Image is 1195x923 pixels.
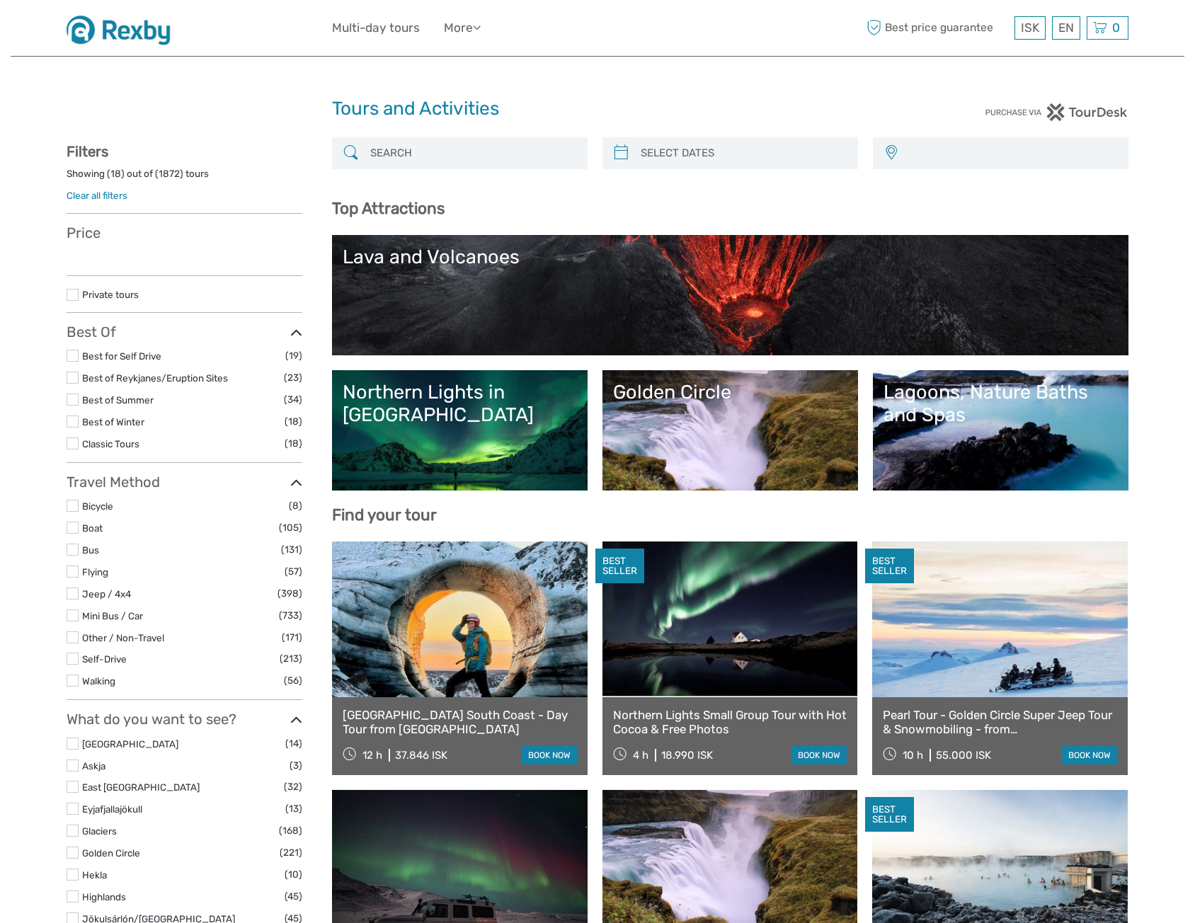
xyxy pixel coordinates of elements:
span: 10 h [903,749,923,762]
img: 1430-dd05a757-d8ed-48de-a814-6052a4ad6914_logo_small.jpg [67,11,181,45]
a: Mini Bus / Car [82,610,143,621]
span: (34) [284,391,302,408]
a: Bus [82,544,99,556]
span: (733) [279,607,302,624]
span: (168) [279,822,302,839]
b: Find your tour [332,505,437,524]
a: Golden Circle [613,381,847,480]
a: Highlands [82,891,126,902]
a: Glaciers [82,825,117,837]
a: Northern Lights Small Group Tour with Hot Cocoa & Free Photos [613,708,847,737]
span: ISK [1021,21,1039,35]
span: (19) [285,348,302,364]
a: Lagoons, Nature Baths and Spas [884,381,1118,480]
img: PurchaseViaTourDesk.png [985,103,1128,121]
span: 4 h [633,749,648,762]
div: 18.990 ISK [661,749,713,762]
span: (14) [285,735,302,752]
input: SEARCH [365,141,581,166]
a: Eyjafjallajökull [82,803,142,815]
div: Northern Lights in [GEOGRAPHIC_DATA] [343,381,577,427]
span: (32) [284,779,302,795]
span: 12 h [362,749,382,762]
a: Classic Tours [82,438,139,449]
a: Golden Circle [82,847,140,859]
label: 1872 [159,167,180,180]
div: Showing ( ) out of ( ) tours [67,167,302,189]
span: (221) [280,844,302,861]
a: East [GEOGRAPHIC_DATA] [82,781,200,793]
h3: Travel Method [67,474,302,491]
a: [GEOGRAPHIC_DATA] South Coast - Day Tour from [GEOGRAPHIC_DATA] [343,708,577,737]
div: 55.000 ISK [936,749,991,762]
div: BEST SELLER [865,797,914,832]
a: Private tours [82,289,139,300]
span: (10) [285,866,302,883]
h1: Tours and Activities [332,98,863,120]
a: Flying [82,566,108,578]
a: Self-Drive [82,653,127,665]
b: Top Attractions [332,199,445,218]
span: (18) [285,413,302,430]
span: 0 [1110,21,1122,35]
a: book now [522,746,577,764]
span: (8) [289,498,302,514]
span: (3) [290,757,302,774]
a: Askja [82,760,105,772]
span: (45) [285,888,302,905]
strong: Filters [67,143,108,160]
a: Multi-day tours [332,18,420,38]
a: book now [791,746,847,764]
a: Other / Non-Travel [82,632,164,643]
span: (171) [282,629,302,646]
div: Lagoons, Nature Baths and Spas [884,381,1118,427]
span: (131) [281,541,302,558]
span: (18) [285,435,302,452]
a: Best of Summer [82,394,154,406]
span: (57) [285,563,302,580]
span: (398) [278,585,302,602]
a: Best for Self Drive [82,350,161,362]
span: (56) [284,672,302,689]
span: (23) [284,369,302,386]
a: Northern Lights in [GEOGRAPHIC_DATA] [343,381,577,480]
a: More [444,18,481,38]
div: EN [1052,16,1080,40]
a: Best of Reykjanes/Eruption Sites [82,372,228,384]
a: Jeep / 4x4 [82,588,131,600]
div: BEST SELLER [595,549,644,584]
span: (13) [285,801,302,817]
a: Lava and Volcanoes [343,246,1118,345]
div: Lava and Volcanoes [343,246,1118,268]
a: Pearl Tour - Golden Circle Super Jeep Tour & Snowmobiling - from [GEOGRAPHIC_DATA] [883,708,1117,737]
div: Golden Circle [613,381,847,403]
a: [GEOGRAPHIC_DATA] [82,738,178,750]
input: SELECT DATES [635,141,851,166]
a: Best of Winter [82,416,144,428]
a: book now [1062,746,1117,764]
label: 18 [110,167,121,180]
a: Bicycle [82,500,113,512]
a: Boat [82,522,103,534]
span: (105) [279,520,302,536]
div: 37.846 ISK [395,749,447,762]
h3: Best Of [67,323,302,340]
a: Clear all filters [67,190,127,201]
a: Walking [82,675,115,687]
h3: Price [67,224,302,241]
span: Best price guarantee [863,16,1011,40]
h3: What do you want to see? [67,711,302,728]
div: BEST SELLER [865,549,914,584]
span: (213) [280,650,302,667]
a: Hekla [82,869,107,881]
